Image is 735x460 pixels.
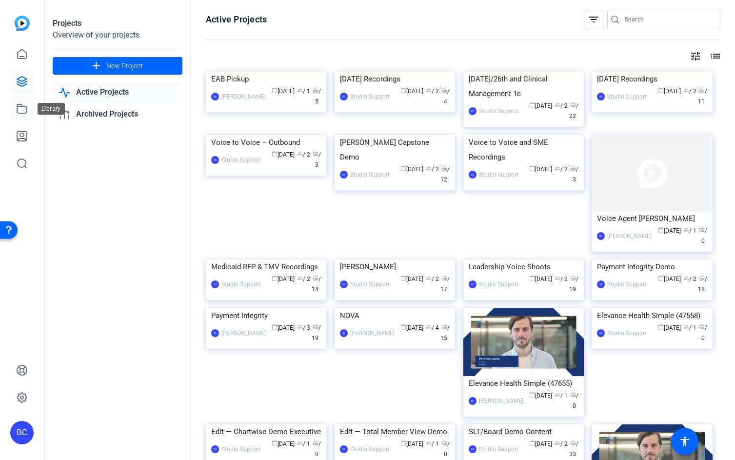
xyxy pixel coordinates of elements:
[529,166,552,173] span: [DATE]
[211,93,219,100] div: BC
[529,102,552,109] span: [DATE]
[699,275,705,281] span: radio
[211,280,219,288] div: SS
[529,440,535,446] span: calendar_today
[272,151,295,158] span: [DATE]
[555,165,560,171] span: group
[529,165,535,171] span: calendar_today
[440,276,450,293] span: / 17
[400,165,406,171] span: calendar_today
[312,324,321,341] span: / 19
[699,227,707,244] span: / 0
[297,276,310,282] span: / 2
[426,88,439,95] span: / 2
[38,103,65,115] div: Library
[441,275,447,281] span: radio
[529,102,535,108] span: calendar_today
[297,88,310,95] span: / 1
[426,440,439,447] span: / 1
[479,280,518,289] div: Studio Support
[312,276,321,293] span: / 14
[658,227,681,234] span: [DATE]
[555,276,568,282] span: / 2
[529,275,535,281] span: calendar_today
[555,102,560,108] span: group
[683,87,689,93] span: group
[597,280,605,288] div: SS
[555,102,568,109] span: / 2
[529,392,552,399] span: [DATE]
[53,104,182,124] a: Archived Projects
[607,280,647,289] div: Studio Support
[426,275,432,281] span: group
[297,440,310,447] span: / 1
[211,308,321,323] div: Payment Integrity
[206,14,267,25] h1: Active Projects
[597,93,605,100] div: SS
[529,440,552,447] span: [DATE]
[211,424,321,439] div: Edit — Chartwise Demo Executive
[340,260,450,274] div: [PERSON_NAME]
[683,276,696,282] span: / 2
[297,87,303,93] span: group
[588,14,599,25] mat-icon: filter_list
[211,72,321,86] div: EAB Pickup
[441,440,450,458] span: / 0
[607,92,647,101] div: Studio Support
[350,444,390,454] div: Studio Support
[658,87,664,93] span: calendar_today
[313,324,318,330] span: radio
[340,445,348,453] div: SS
[272,324,278,330] span: calendar_today
[597,211,707,226] div: Voice Agent [PERSON_NAME]
[272,324,295,331] span: [DATE]
[658,227,664,233] span: calendar_today
[679,436,691,447] mat-icon: accessibility
[690,50,701,62] mat-icon: tune
[106,61,143,71] span: New Project
[15,16,30,31] img: blue-gradient.svg
[211,135,321,150] div: Voice to Voice – Outbound
[440,324,450,341] span: / 15
[400,275,406,281] span: calendar_today
[211,156,219,164] div: SS
[297,324,303,330] span: group
[340,171,348,179] div: SS
[699,324,705,330] span: radio
[426,324,439,331] span: / 4
[469,107,477,115] div: SS
[570,166,578,183] span: / 3
[272,440,278,446] span: calendar_today
[426,165,432,171] span: group
[400,324,406,330] span: calendar_today
[272,151,278,157] span: calendar_today
[658,324,681,331] span: [DATE]
[683,324,696,331] span: / 1
[53,82,182,102] a: Active Projects
[441,440,447,446] span: radio
[469,445,477,453] div: SS
[555,440,560,446] span: group
[698,276,707,293] span: / 18
[426,324,432,330] span: group
[313,440,318,446] span: radio
[658,324,664,330] span: calendar_today
[272,276,295,282] span: [DATE]
[569,276,578,293] span: / 19
[340,135,450,164] div: [PERSON_NAME] Capstone Demo
[297,275,303,281] span: group
[479,170,518,180] div: Studio Support
[570,440,576,446] span: radio
[683,275,689,281] span: group
[658,276,681,282] span: [DATE]
[469,260,578,274] div: Leadership Voice Shoots
[529,276,552,282] span: [DATE]
[272,440,295,447] span: [DATE]
[400,166,423,173] span: [DATE]
[479,396,523,406] div: [PERSON_NAME]
[597,308,707,323] div: Elevance Health Simple (47558)
[313,151,318,157] span: radio
[53,57,182,75] button: New Project
[555,392,568,399] span: / 1
[340,93,348,100] div: SS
